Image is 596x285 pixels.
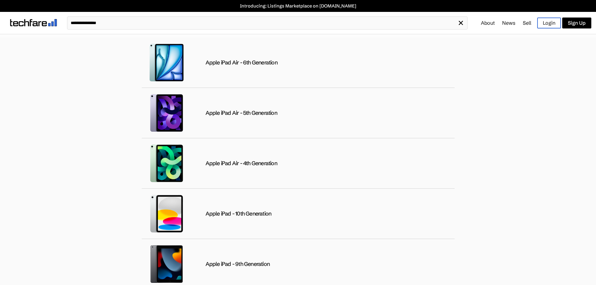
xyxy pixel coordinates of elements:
a: Introducing: Listings Marketplace on [DOMAIN_NAME] [3,3,593,9]
a: Live Listings [15,34,50,47]
a: PlayStation [272,34,304,47]
a: Virtual Reality [376,34,414,47]
a: Pixel [503,34,520,47]
img: public [148,145,186,182]
div: Apple iPad - 10th Generation [206,210,272,217]
div: Apple iPad - 9th Generation [206,261,270,268]
span: ✕ [458,18,464,28]
img: techfare logo [10,19,57,26]
img: public [148,44,186,81]
a: News [502,20,515,26]
img: public [148,195,186,232]
a: Login [537,18,561,28]
img: public [148,245,186,283]
a: About [481,20,495,26]
div: Apple iPad Air - 5th Generation [206,109,277,117]
div: Apple iPad Air - 6th Generation [206,59,278,66]
a: Nintendo [217,34,245,47]
a: iPhone [76,34,99,47]
a: Xbox [331,34,349,47]
a: Sell [523,20,531,26]
a: Galaxy [168,34,191,47]
a: Market Data [547,34,581,47]
a: Sign Up [562,18,591,28]
img: public [148,94,186,132]
div: Apple iPad Air - 4th Generation [206,160,277,167]
a: Headphones [441,34,476,47]
a: iPad [125,34,142,47]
